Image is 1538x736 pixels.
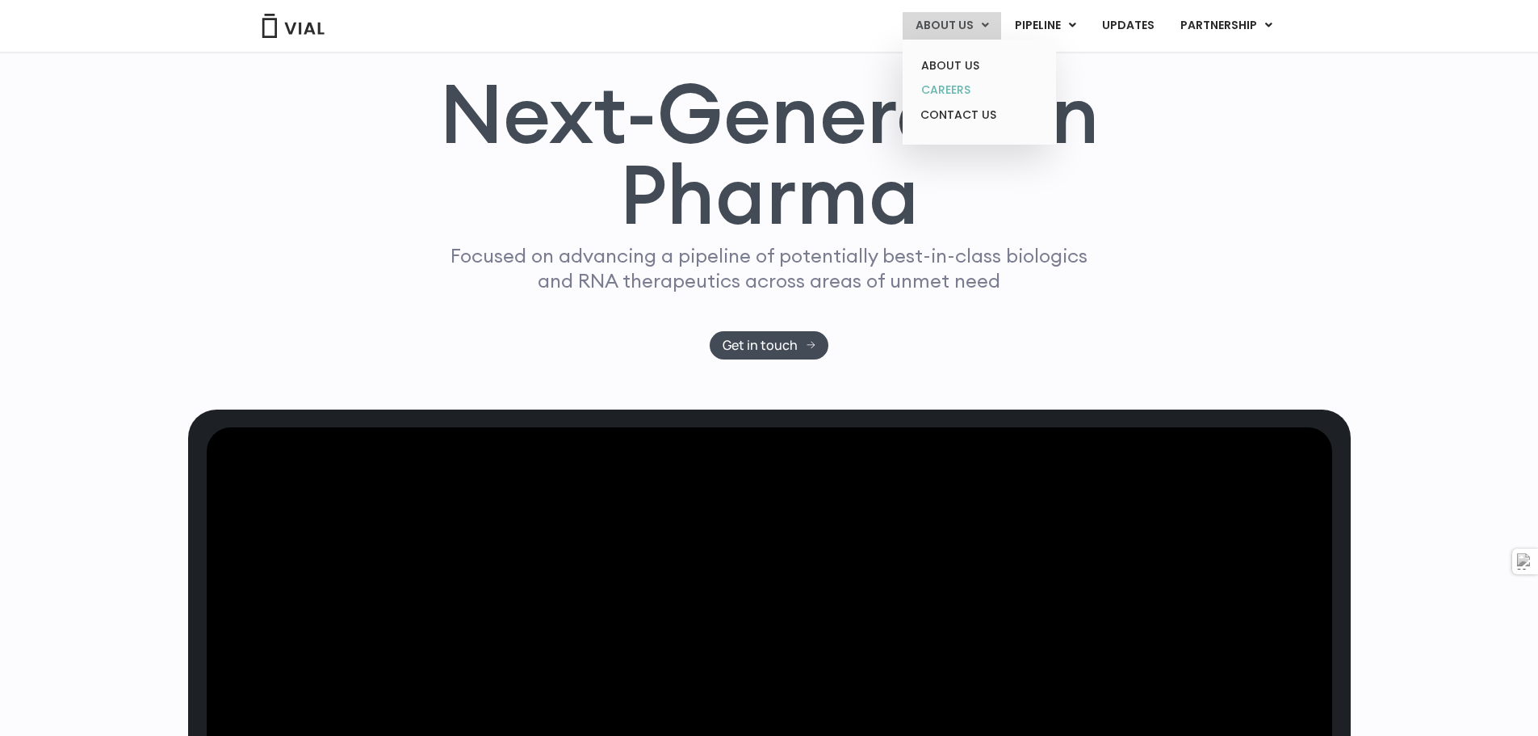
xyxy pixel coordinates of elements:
[723,339,798,351] span: Get in touch
[710,331,828,360] a: Get in touch
[1002,12,1088,40] a: PIPELINEMenu Toggle
[908,78,1050,103] a: CAREERS
[261,14,325,38] img: Vial Logo
[444,243,1095,293] p: Focused on advancing a pipeline of potentially best-in-class biologics and RNA therapeutics acros...
[908,103,1050,128] a: CONTACT US
[1167,12,1285,40] a: PARTNERSHIPMenu Toggle
[1089,12,1167,40] a: UPDATES
[903,12,1001,40] a: ABOUT USMenu Toggle
[420,73,1119,236] h1: Next-Generation Pharma
[908,53,1050,78] a: ABOUT US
